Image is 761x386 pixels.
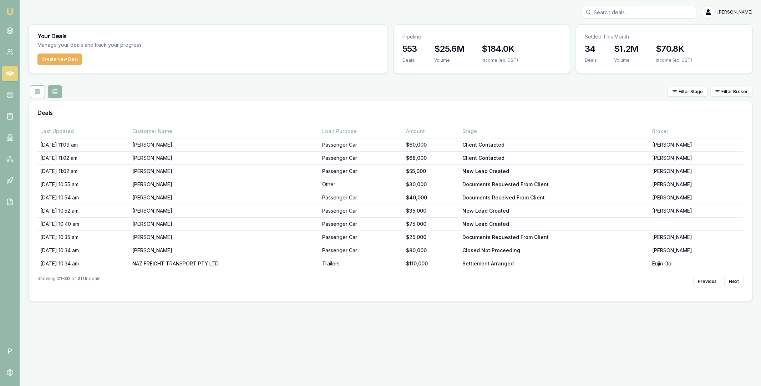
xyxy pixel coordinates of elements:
h3: $70.8K [656,43,692,55]
div: Last Updated [40,128,127,135]
h3: $184.0K [482,43,518,55]
td: [DATE] 10:34 am [37,244,130,257]
div: Deals [402,57,417,63]
div: Closed Not Proceeding [462,247,646,254]
td: [DATE] 10:55 am [37,178,130,191]
td: [PERSON_NAME] [130,191,319,204]
div: Deals [585,57,597,63]
td: [DATE] 11:09 am [37,138,130,152]
td: [PERSON_NAME] [649,178,744,191]
td: [PERSON_NAME] [130,244,319,257]
div: New Lead Created [462,220,646,228]
td: [DATE] 10:40 am [37,218,130,231]
div: $110,000 [406,260,457,267]
div: Documents Received From Client [462,194,646,201]
h3: 34 [585,43,597,55]
td: [PERSON_NAME] [130,165,319,178]
td: [PERSON_NAME] [130,204,319,218]
td: NAZ FREIGHT TRANSPORT PTY LTD [130,257,319,270]
h3: $25.6M [434,43,465,55]
div: $25,000 [406,234,457,241]
div: $80,000 [406,247,457,254]
h3: 553 [402,43,417,55]
td: [PERSON_NAME] [130,231,319,244]
td: [DATE] 10:54 am [37,191,130,204]
span: [PERSON_NAME] [717,9,752,15]
p: Manage your deals and track your progress. [37,41,220,49]
span: Filter Broker [721,89,748,95]
button: Filter Stage [668,87,707,97]
button: Next [724,276,744,287]
td: [PERSON_NAME] [649,244,744,257]
div: Showing of deals [37,276,101,287]
td: [PERSON_NAME] [649,152,744,165]
input: Search deals [582,6,696,19]
td: [DATE] 10:52 am [37,204,130,218]
td: Passenger Car [319,152,403,165]
div: Amount [406,128,457,135]
div: Documents Requested From Client [462,234,646,241]
div: Client Contacted [462,154,646,162]
td: Passenger Car [319,165,403,178]
div: Income (ex. GST) [482,57,518,63]
td: Other [319,178,403,191]
td: [DATE] 11:02 am [37,165,130,178]
td: [PERSON_NAME] [649,204,744,218]
h3: Your Deals [37,33,379,39]
div: Volume [434,57,465,63]
td: Passenger Car [319,191,403,204]
td: [PERSON_NAME] [130,178,319,191]
h3: Deals [37,110,744,116]
div: Loan Purpose [322,128,400,135]
td: [DATE] 11:02 am [37,152,130,165]
strong: 21 - 30 [57,276,70,287]
div: Customer Name [132,128,316,135]
button: Filter Broker [710,87,752,97]
td: [PERSON_NAME] [649,138,744,152]
td: Passenger Car [319,218,403,231]
div: Documents Requested From Client [462,181,646,188]
div: Volume [614,57,639,63]
td: [PERSON_NAME] [649,231,744,244]
div: Broker [652,128,741,135]
td: [PERSON_NAME] [649,165,744,178]
td: [DATE] 10:34 am [37,257,130,270]
td: [PERSON_NAME] [130,138,319,152]
button: Previous [693,276,721,287]
div: $75,000 [406,220,457,228]
span: Filter Stage [679,89,703,95]
div: Client Contacted [462,141,646,148]
p: Pipeline [402,33,561,40]
td: Passenger Car [319,231,403,244]
p: Settled This Month [585,33,744,40]
td: [DATE] 10:35 am [37,231,130,244]
div: $55,000 [406,168,457,175]
td: [PERSON_NAME] [649,191,744,204]
td: Passenger Car [319,138,403,152]
div: New Lead Created [462,168,646,175]
td: Eujin Ooi [649,257,744,270]
td: Trailers [319,257,403,270]
div: Stage [462,128,646,135]
div: $40,000 [406,194,457,201]
div: Income (ex. GST) [656,57,692,63]
div: $60,000 [406,141,457,148]
img: emu-icon-u.png [6,7,14,16]
div: Settlement Arranged [462,260,646,267]
button: Create New Deal [37,54,82,65]
div: $30,000 [406,181,457,188]
div: New Lead Created [462,207,646,214]
strong: 2116 [77,276,87,287]
td: Passenger Car [319,244,403,257]
div: $35,000 [406,207,457,214]
h3: $1.2M [614,43,639,55]
div: $68,000 [406,154,457,162]
td: Passenger Car [319,204,403,218]
td: [PERSON_NAME] [130,218,319,231]
td: [PERSON_NAME] [130,152,319,165]
span: P [2,343,18,359]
